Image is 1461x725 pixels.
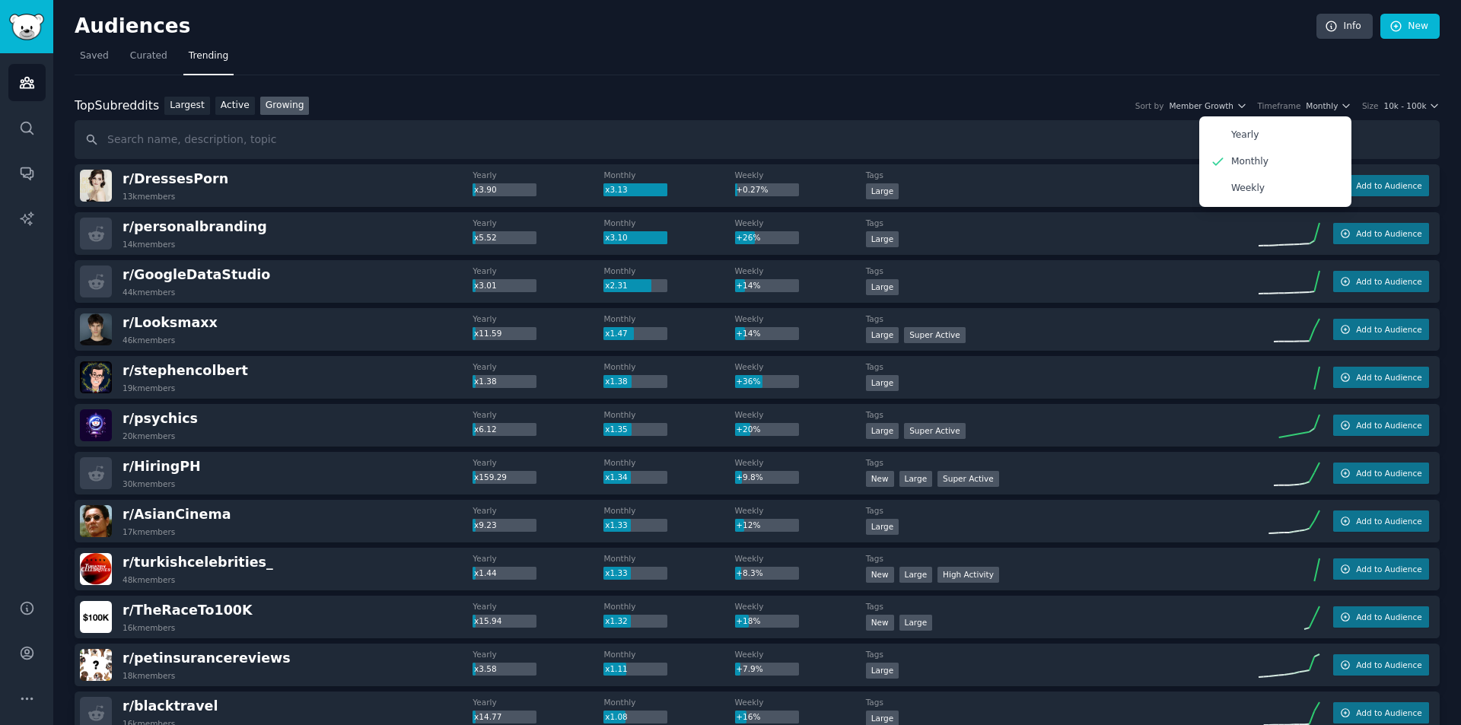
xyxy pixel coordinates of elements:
[1356,516,1421,526] span: Add to Audience
[260,97,310,116] a: Growing
[899,615,933,631] div: Large
[125,44,173,75] a: Curated
[1362,100,1379,111] div: Size
[75,44,114,75] a: Saved
[1356,228,1421,239] span: Add to Audience
[474,616,501,625] span: x15.94
[80,649,112,681] img: petinsurancereviews
[1333,510,1429,532] button: Add to Audience
[130,49,167,63] span: Curated
[1333,271,1429,292] button: Add to Audience
[736,329,760,338] span: +14%
[474,329,501,338] span: x11.59
[164,97,210,116] a: Largest
[1333,415,1429,436] button: Add to Audience
[866,218,1259,228] dt: Tags
[866,697,1259,708] dt: Tags
[866,183,899,199] div: Large
[735,601,866,612] dt: Weekly
[736,664,762,673] span: +7.9%
[603,601,734,612] dt: Monthly
[735,170,866,180] dt: Weekly
[1333,319,1429,340] button: Add to Audience
[1231,155,1268,169] p: Monthly
[473,170,603,180] dt: Yearly
[605,233,628,242] span: x3.10
[1316,14,1373,40] a: Info
[736,425,760,434] span: +20%
[75,97,159,116] div: Top Subreddits
[474,425,497,434] span: x6.12
[937,471,999,487] div: Super Active
[605,185,628,194] span: x3.13
[123,603,253,618] span: r/ TheRaceTo100K
[1356,372,1421,383] span: Add to Audience
[473,266,603,276] dt: Yearly
[183,44,234,75] a: Trending
[474,664,497,673] span: x3.58
[904,327,966,343] div: Super Active
[736,472,762,482] span: +9.8%
[736,712,760,721] span: +16%
[1356,420,1421,431] span: Add to Audience
[866,601,1259,612] dt: Tags
[1333,223,1429,244] button: Add to Audience
[603,313,734,324] dt: Monthly
[1135,100,1164,111] div: Sort by
[1258,100,1301,111] div: Timeframe
[75,120,1440,159] input: Search name, description, topic
[1383,100,1426,111] span: 10k - 100k
[123,267,270,282] span: r/ GoogleDataStudio
[474,712,501,721] span: x14.77
[123,363,248,378] span: r/ stephencolbert
[80,409,112,441] img: psychics
[899,471,933,487] div: Large
[605,568,628,577] span: x1.33
[866,231,899,247] div: Large
[736,185,768,194] span: +0.27%
[866,663,899,679] div: Large
[1306,100,1338,111] span: Monthly
[80,553,112,585] img: turkishcelebrities_
[1356,468,1421,479] span: Add to Audience
[904,423,966,439] div: Super Active
[866,361,1259,372] dt: Tags
[603,697,734,708] dt: Monthly
[189,49,228,63] span: Trending
[123,239,175,250] div: 14k members
[80,601,112,633] img: TheRaceTo100K
[123,335,175,345] div: 46k members
[605,616,628,625] span: x1.32
[735,505,866,516] dt: Weekly
[473,313,603,324] dt: Yearly
[75,14,1316,39] h2: Audiences
[474,472,507,482] span: x159.29
[736,377,760,386] span: +36%
[866,170,1259,180] dt: Tags
[866,409,1259,420] dt: Tags
[736,281,760,290] span: +14%
[1333,702,1429,723] button: Add to Audience
[215,97,255,116] a: Active
[735,313,866,324] dt: Weekly
[866,375,899,391] div: Large
[123,431,175,441] div: 20k members
[123,219,267,234] span: r/ personalbranding
[866,649,1259,660] dt: Tags
[735,457,866,468] dt: Weekly
[473,649,603,660] dt: Yearly
[735,697,866,708] dt: Weekly
[1356,324,1421,335] span: Add to Audience
[123,383,175,393] div: 19k members
[473,457,603,468] dt: Yearly
[605,664,628,673] span: x1.11
[123,507,231,522] span: r/ AsianCinema
[603,266,734,276] dt: Monthly
[866,567,894,583] div: New
[1333,558,1429,580] button: Add to Audience
[736,568,762,577] span: +8.3%
[474,520,497,529] span: x9.23
[603,505,734,516] dt: Monthly
[80,170,112,202] img: DressesPorn
[1356,180,1421,191] span: Add to Audience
